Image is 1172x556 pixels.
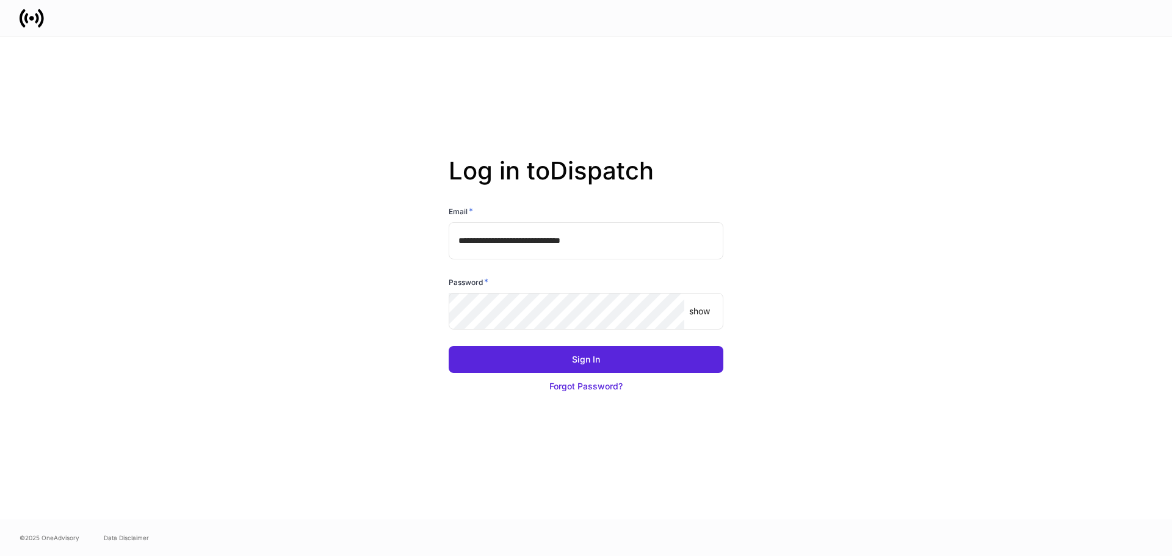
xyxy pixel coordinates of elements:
div: Sign In [572,353,600,366]
div: Forgot Password? [549,380,623,392]
button: Sign In [449,346,723,373]
button: Forgot Password? [449,373,723,400]
h6: Email [449,205,473,217]
p: show [689,305,710,317]
h2: Log in to Dispatch [449,156,723,205]
span: © 2025 OneAdvisory [20,533,79,543]
h6: Password [449,276,488,288]
a: Data Disclaimer [104,533,149,543]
